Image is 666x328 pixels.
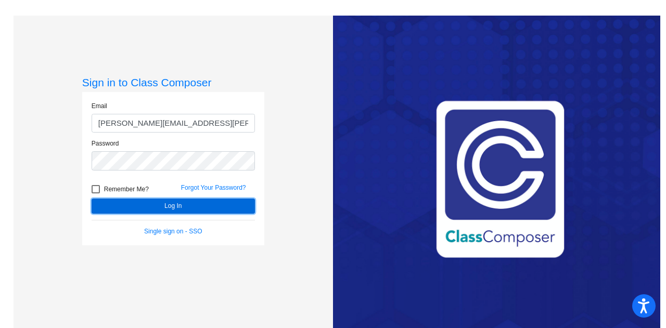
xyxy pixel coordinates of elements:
[92,139,119,148] label: Password
[92,101,107,111] label: Email
[181,184,246,191] a: Forgot Your Password?
[144,228,202,235] a: Single sign on - SSO
[82,76,264,89] h3: Sign in to Class Composer
[92,199,255,214] button: Log In
[104,183,149,195] span: Remember Me?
